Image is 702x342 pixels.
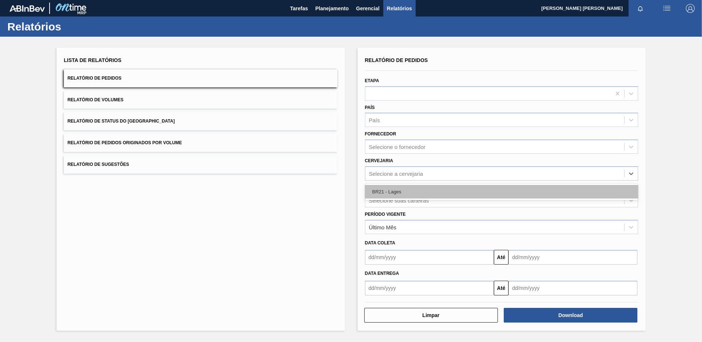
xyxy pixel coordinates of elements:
[68,76,122,81] span: Relatório de Pedidos
[509,250,637,265] input: dd/mm/yyyy
[356,4,380,13] span: Gerencial
[369,170,423,177] div: Selecione a cervejaria
[68,97,123,102] span: Relatório de Volumes
[369,197,429,203] div: Selecione suas carteiras
[64,112,337,130] button: Relatório de Status do [GEOGRAPHIC_DATA]
[64,69,337,87] button: Relatório de Pedidos
[494,250,509,265] button: Até
[364,308,498,323] button: Limpar
[365,240,395,245] span: Data coleta
[686,4,695,13] img: Logout
[369,144,426,150] div: Selecione o fornecedor
[365,281,494,295] input: dd/mm/yyyy
[365,271,399,276] span: Data entrega
[64,57,122,63] span: Lista de Relatórios
[494,281,509,295] button: Até
[369,224,397,230] div: Último Mês
[315,4,349,13] span: Planejamento
[662,4,671,13] img: userActions
[10,5,45,12] img: TNhmsLtSVTkK8tSr43FrP2fwEKptu5GPRR3wAAAABJRU5ErkJggg==
[64,156,337,174] button: Relatório de Sugestões
[365,212,406,217] label: Período Vigente
[64,134,337,152] button: Relatório de Pedidos Originados por Volume
[365,78,379,83] label: Etapa
[7,22,138,31] h1: Relatórios
[64,91,337,109] button: Relatório de Volumes
[629,3,652,14] button: Notificações
[68,140,182,145] span: Relatório de Pedidos Originados por Volume
[387,4,412,13] span: Relatórios
[509,281,637,295] input: dd/mm/yyyy
[365,131,396,137] label: Fornecedor
[365,185,638,199] div: BR21 - Lages
[365,158,393,163] label: Cervejaria
[365,57,428,63] span: Relatório de Pedidos
[68,162,129,167] span: Relatório de Sugestões
[365,250,494,265] input: dd/mm/yyyy
[290,4,308,13] span: Tarefas
[504,308,637,323] button: Download
[369,117,380,123] div: País
[68,119,175,124] span: Relatório de Status do [GEOGRAPHIC_DATA]
[365,105,375,110] label: País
